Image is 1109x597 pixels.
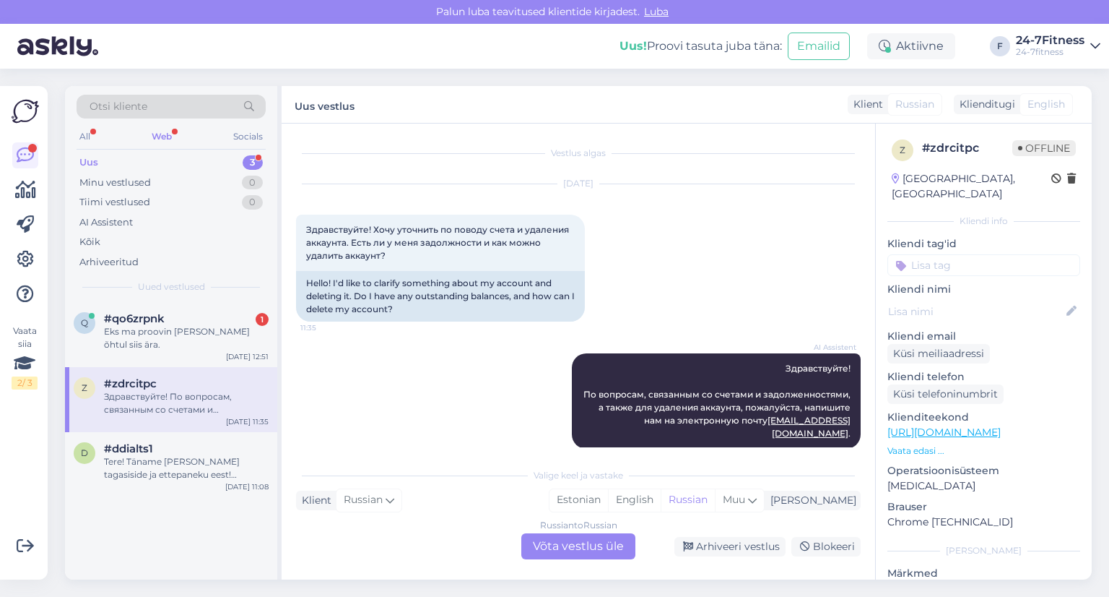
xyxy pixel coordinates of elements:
[296,147,861,160] div: Vestlus algas
[640,5,673,18] span: Luba
[887,426,1001,439] a: [URL][DOMAIN_NAME]
[887,515,1080,530] p: Chrome [TECHNICAL_ID]
[549,489,608,511] div: Estonian
[887,463,1080,478] p: Operatsioonisüsteem
[619,38,782,55] div: Proovi tasuta juba täna:
[149,127,175,146] div: Web
[243,155,263,170] div: 3
[104,390,269,416] div: Здравствуйте! По вопросам, связанным со счетами и задолженностями, а также для удаления аккаунта,...
[895,97,934,112] span: Russian
[887,215,1080,228] div: Kliendi info
[242,176,263,190] div: 0
[661,489,715,511] div: Russian
[723,493,745,506] span: Muu
[295,95,355,114] label: Uus vestlus
[226,416,269,427] div: [DATE] 11:35
[12,377,38,390] div: 2 / 3
[892,171,1051,202] div: [GEOGRAPHIC_DATA], [GEOGRAPHIC_DATA]
[104,442,153,455] span: #ddialts1
[887,499,1080,515] p: Brauser
[104,312,165,325] span: #qo6zrpnk
[887,566,1080,581] p: Märkmed
[540,519,617,532] div: Russian to Russian
[791,537,861,557] div: Blokeeri
[887,254,1080,276] input: Lisa tag
[82,382,87,393] span: z
[296,493,331,508] div: Klient
[79,235,100,249] div: Kõik
[887,369,1080,385] p: Kliendi telefon
[867,33,955,59] div: Aktiivne
[887,329,1080,344] p: Kliendi email
[1016,46,1084,58] div: 24-7fitness
[887,444,1080,458] p: Vaata edasi ...
[954,97,1015,112] div: Klienditugi
[77,127,93,146] div: All
[887,385,1004,404] div: Küsi telefoninumbrit
[521,533,635,559] div: Võta vestlus üle
[225,481,269,492] div: [DATE] 11:08
[887,282,1080,297] p: Kliendi nimi
[1016,35,1084,46] div: 24-7Fitness
[802,342,856,353] span: AI Assistent
[788,33,850,60] button: Emailid
[765,493,856,508] div: [PERSON_NAME]
[990,36,1010,56] div: F
[887,410,1080,425] p: Klienditeekond
[81,317,88,328] span: q
[887,236,1080,252] p: Kliendi tag'id
[79,176,151,190] div: Minu vestlused
[79,155,98,170] div: Uus
[81,447,88,458] span: d
[104,455,269,481] div: Tere! Täname [PERSON_NAME] tagasiside ja ettepaneku eest! Edastame Teie idee kalendri funktsionaa...
[888,304,1064,319] input: Lisa nimi
[608,489,661,511] div: English
[230,127,266,146] div: Socials
[79,195,150,210] div: Tiimi vestlused
[226,351,269,362] div: [DATE] 12:51
[256,313,269,326] div: 1
[887,478,1080,494] p: [MEDICAL_DATA]
[887,544,1080,557] div: [PERSON_NAME]
[12,325,38,390] div: Vaata siia
[138,280,205,293] span: Uued vestlused
[767,415,851,439] a: [EMAIL_ADDRESS][DOMAIN_NAME]
[1016,35,1100,58] a: 24-7Fitness24-7fitness
[104,377,157,390] span: #zdrcitpc
[79,255,139,270] div: Arhiveeritud
[674,537,786,557] div: Arhiveeri vestlus
[296,469,861,482] div: Valige keel ja vastake
[922,139,1012,157] div: # zdrcitpc
[900,145,905,155] span: z
[1027,97,1065,112] span: English
[296,177,861,190] div: [DATE]
[300,322,355,333] span: 11:35
[344,492,383,508] span: Russian
[104,325,269,351] div: Eks ma proovin [PERSON_NAME] õhtul siis ära.
[1012,140,1076,156] span: Offline
[296,271,585,322] div: Hello! I'd like to clarify something about my account and deleting it. Do I have any outstanding ...
[887,344,990,364] div: Küsi meiliaadressi
[79,215,133,230] div: AI Assistent
[242,195,263,210] div: 0
[848,97,883,112] div: Klient
[619,39,647,53] b: Uus!
[90,99,147,114] span: Otsi kliente
[306,224,571,261] span: Здравствуйте! Хочу уточнить по поводу счета и удаления аккаунта. Есть ли у меня задолжности и как...
[12,98,39,125] img: Askly Logo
